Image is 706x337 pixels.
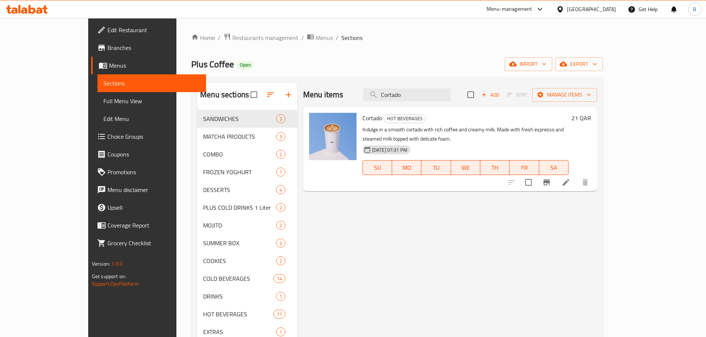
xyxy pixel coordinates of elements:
li: / [336,33,338,42]
span: COMBO [203,150,276,159]
div: MOJITO2 [197,216,297,234]
span: 1 [276,293,285,300]
div: items [276,150,285,159]
div: items [276,203,285,212]
span: Add item [478,89,502,101]
div: SUMMER BOX [203,239,276,247]
img: Cortado [309,113,357,160]
span: COOKIES [203,256,276,265]
div: items [274,274,285,283]
button: Manage items [532,88,597,102]
a: Menu disclaimer [91,181,206,199]
h6: 21 QAR [571,113,591,123]
a: Promotions [91,163,206,181]
a: Branches [91,39,206,57]
span: Edit Restaurant [107,26,200,34]
a: Support.OpsPlatform [92,279,139,289]
span: 7 [276,169,285,176]
span: Choice Groups [107,132,200,141]
span: Restaurants management [232,33,298,42]
span: B [693,5,696,13]
div: Menu-management [487,5,532,14]
span: HOT BEVERAGES [384,114,425,123]
span: 3 [276,240,285,247]
span: Get support on: [92,272,126,281]
p: Indulge in a smooth cortado with rich coffee and creamy milk. Made with fresh espresso and steame... [362,125,569,144]
span: FR [513,162,536,173]
span: Plus Coffee [191,56,234,73]
a: Edit menu item [561,178,570,187]
div: [GEOGRAPHIC_DATA] [567,5,616,13]
span: 1 [276,328,285,336]
div: items [276,114,285,123]
a: Choice Groups [91,128,206,145]
span: PLUS COLD DRINKS 1 Liter [203,203,276,212]
div: items [276,327,285,336]
a: Full Menu View [97,92,206,110]
span: TU [424,162,448,173]
div: items [274,310,285,319]
span: Sections [341,33,362,42]
span: import [511,60,546,69]
span: [DATE] 07:31 PM [369,146,410,154]
li: / [301,33,304,42]
a: Coupons [91,145,206,163]
span: HOT BEVERAGES [203,310,273,319]
span: Menus [316,33,333,42]
div: Open [237,61,254,70]
button: Add [478,89,502,101]
div: items [276,221,285,230]
span: Manage items [538,90,591,100]
div: items [276,168,285,176]
div: COMBO2 [197,145,297,163]
div: SUMMER BOX3 [197,234,297,252]
div: items [276,185,285,194]
span: Sort sections [262,86,279,104]
li: / [218,33,221,42]
span: Select section first [502,89,532,101]
span: Version: [92,259,110,269]
span: Upsell [107,203,200,212]
span: Open [237,62,254,68]
span: export [561,60,597,69]
span: MOJITO [203,221,276,230]
div: PLUS COLD DRINKS 1 Liter2 [197,199,297,216]
span: TH [483,162,507,173]
button: TH [480,160,510,175]
span: 4 [276,186,285,193]
div: COOKIES2 [197,252,297,270]
div: items [276,292,285,301]
span: 2 [276,222,285,229]
button: SA [539,160,569,175]
span: Add [480,91,500,99]
span: EXTRAS [203,327,276,336]
nav: breadcrumb [191,33,603,43]
span: 11 [274,311,285,318]
div: COLD BEVERAGES14 [197,270,297,287]
span: FROZEN YOGHURT [203,168,276,176]
span: Menus [109,61,200,70]
a: Menus [307,33,333,43]
span: Promotions [107,168,200,176]
span: DRINKS [203,292,276,301]
span: SANDWICHES [203,114,276,123]
div: HOT BEVERAGES11 [197,305,297,323]
span: Full Menu View [103,97,200,105]
div: COLD BEVERAGES [203,274,273,283]
span: Grocery Checklist [107,239,200,247]
button: Add section [279,86,297,104]
span: DESSERTS [203,185,276,194]
a: Edit Restaurant [91,21,206,39]
a: Grocery Checklist [91,234,206,252]
a: Upsell [91,199,206,216]
span: 1.0.0 [111,259,123,269]
span: 2 [276,257,285,264]
a: Coverage Report [91,216,206,234]
div: MATCHA PRODUCTS [203,132,276,141]
button: FR [510,160,539,175]
button: Branch-specific-item [538,173,556,191]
